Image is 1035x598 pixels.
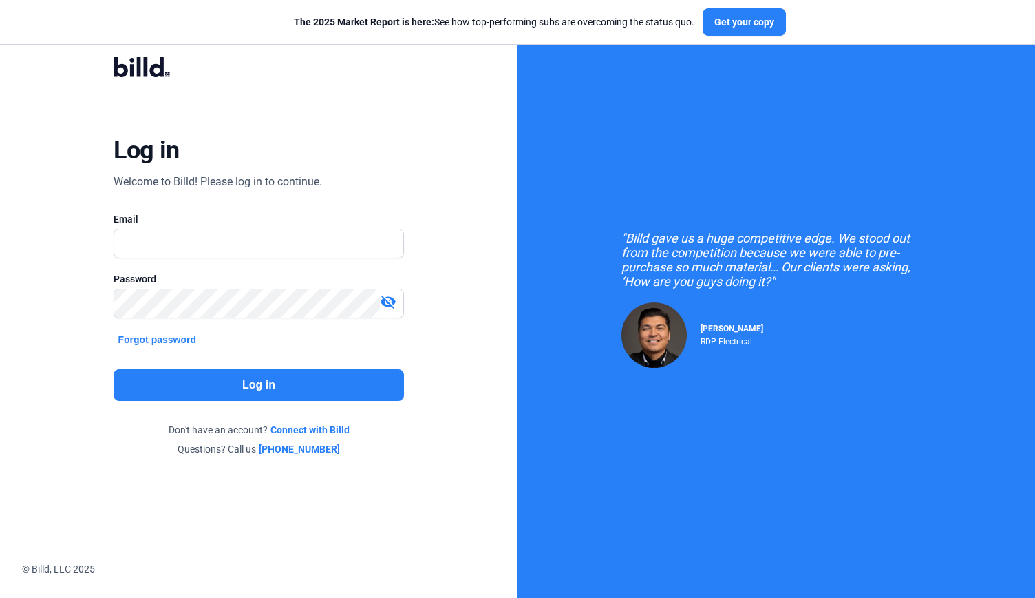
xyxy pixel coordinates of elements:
[621,231,931,289] div: "Billd gave us a huge competitive edge. We stood out from the competition because we were able to...
[114,212,403,226] div: Email
[114,369,403,401] button: Log in
[114,272,403,286] div: Password
[114,174,322,190] div: Welcome to Billd! Please log in to continue.
[701,333,763,347] div: RDP Electrical
[114,423,403,437] div: Don't have an account?
[114,135,179,165] div: Log in
[270,423,350,437] a: Connect with Billd
[701,324,763,333] span: [PERSON_NAME]
[114,442,403,456] div: Questions? Call us
[621,302,687,368] img: Raul Pacheco
[114,332,200,347] button: Forgot password
[294,15,694,29] div: See how top-performing subs are overcoming the status quo.
[294,17,434,28] span: The 2025 Market Report is here:
[380,293,396,310] mat-icon: visibility_off
[703,8,786,36] button: Get your copy
[259,442,340,456] a: [PHONE_NUMBER]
